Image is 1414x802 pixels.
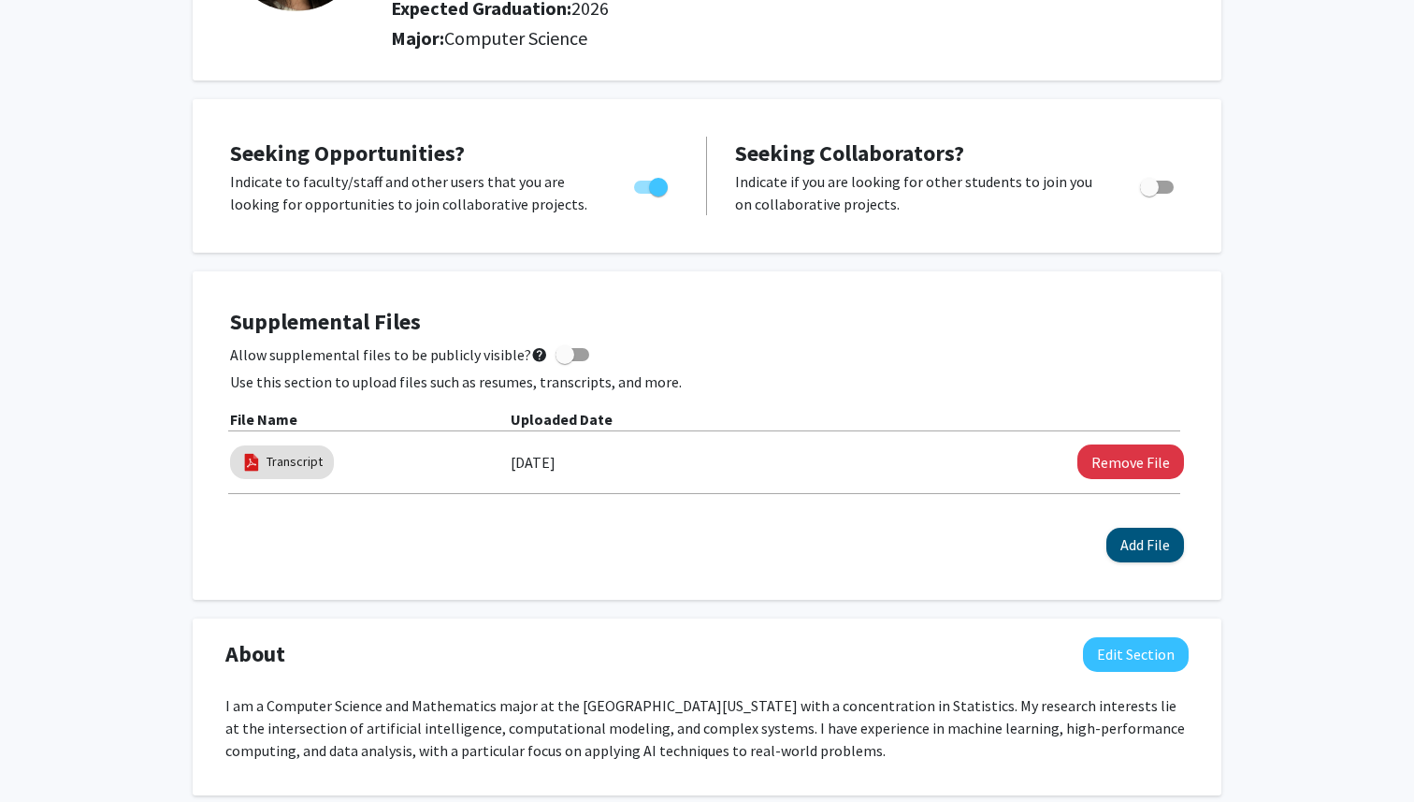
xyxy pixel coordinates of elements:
[230,343,548,366] span: Allow supplemental files to be publicly visible?
[444,26,587,50] span: Computer Science
[14,718,79,788] iframe: Chat
[225,694,1189,762] p: I am a Computer Science and Mathematics major at the [GEOGRAPHIC_DATA][US_STATE] with a concentra...
[1077,445,1184,479] button: Remove Transcript File
[531,343,548,366] mat-icon: help
[241,452,262,473] img: pdf_icon.png
[735,139,964,168] span: Seeking Collaborators?
[511,446,555,478] label: [DATE]
[735,170,1104,215] p: Indicate if you are looking for other students to join you on collaborative projects.
[1133,170,1184,198] div: Toggle
[230,371,1184,393] p: Use this section to upload files such as resumes, transcripts, and more.
[391,27,1189,50] h2: Major:
[230,170,599,215] p: Indicate to faculty/staff and other users that you are looking for opportunities to join collabor...
[1083,637,1189,672] button: Edit About
[230,410,297,429] b: File Name
[267,452,323,472] a: Transcript
[627,170,678,198] div: Toggle
[511,410,613,429] b: Uploaded Date
[230,309,1184,336] h4: Supplemental Files
[1106,528,1184,562] button: Add File
[225,637,285,671] span: About
[230,139,465,168] span: Seeking Opportunities?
